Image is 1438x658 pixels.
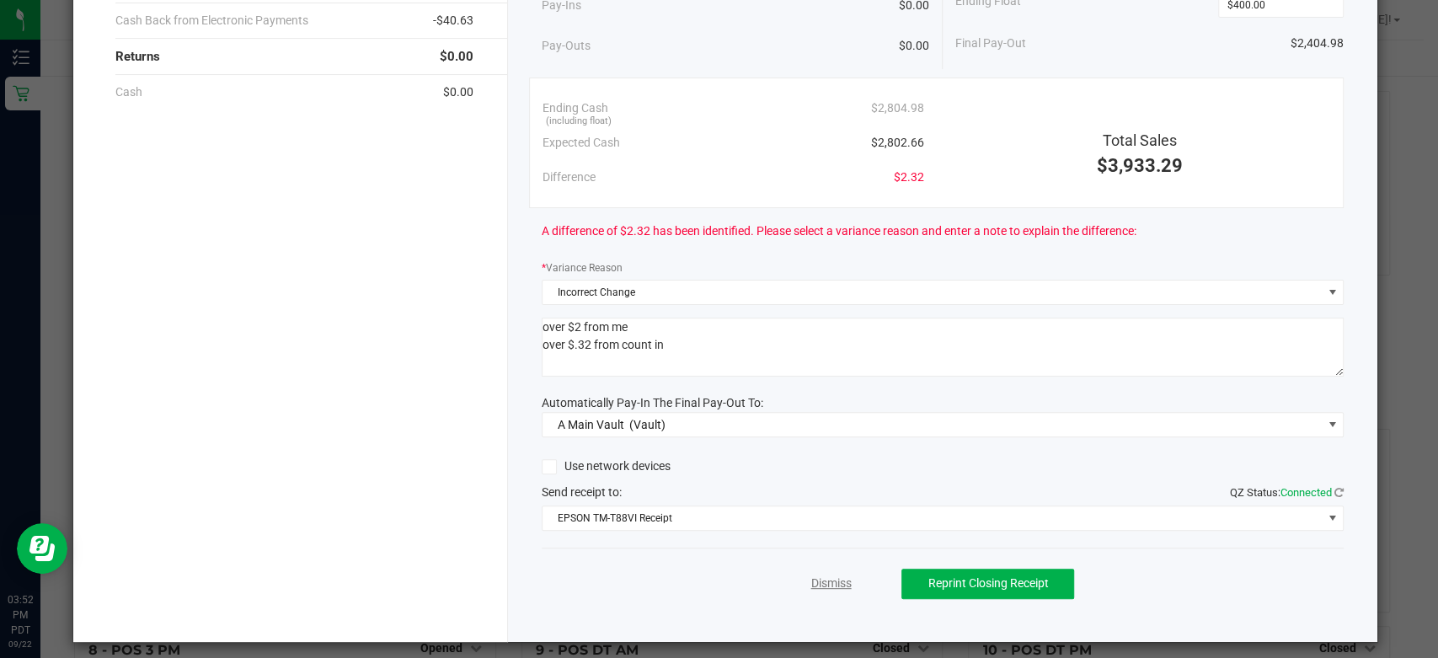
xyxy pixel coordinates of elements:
[543,506,1322,530] span: EPSON TM-T88VI Receipt
[542,222,1136,240] span: A difference of $2.32 has been identified. Please select a variance reason and enter a note to ex...
[543,99,608,117] span: Ending Cash
[1103,131,1177,149] span: Total Sales
[955,35,1026,52] span: Final Pay-Out
[115,83,142,101] span: Cash
[1291,35,1344,52] span: $2,404.98
[927,576,1048,590] span: Reprint Closing Receipt
[542,485,622,499] span: Send receipt to:
[542,37,591,55] span: Pay-Outs
[542,260,623,276] label: Variance Reason
[558,418,624,431] span: A Main Vault
[1280,486,1332,499] span: Connected
[17,523,67,574] iframe: Resource center
[115,12,308,29] span: Cash Back from Electronic Payments
[1230,486,1344,499] span: QZ Status:
[542,396,763,409] span: Automatically Pay-In The Final Pay-Out To:
[810,575,851,592] a: Dismiss
[542,457,671,475] label: Use network devices
[629,418,666,431] span: (Vault)
[870,134,923,152] span: $2,802.66
[543,134,620,152] span: Expected Cash
[543,169,596,186] span: Difference
[870,99,923,117] span: $2,804.98
[901,569,1074,599] button: Reprint Closing Receipt
[546,115,612,129] span: (including float)
[433,12,473,29] span: -$40.63
[543,281,1322,304] span: Incorrect Change
[899,37,929,55] span: $0.00
[1097,155,1183,176] span: $3,933.29
[440,47,473,67] span: $0.00
[443,83,473,101] span: $0.00
[115,39,473,75] div: Returns
[893,169,923,186] span: $2.32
